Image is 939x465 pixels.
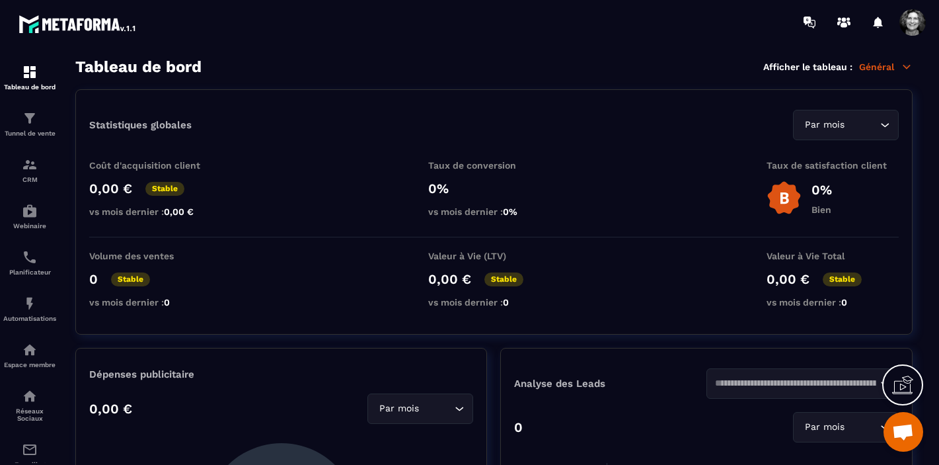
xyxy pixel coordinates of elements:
[3,83,56,91] p: Tableau de bord
[428,206,560,217] p: vs mois dernier :
[89,368,473,380] p: Dépenses publicitaire
[428,271,471,287] p: 0,00 €
[164,206,194,217] span: 0,00 €
[22,203,38,219] img: automations
[3,332,56,378] a: automationsautomationsEspace membre
[3,147,56,193] a: formationformationCRM
[767,160,899,171] p: Taux de satisfaction client
[89,297,221,308] p: vs mois dernier :
[484,273,523,286] p: Stable
[22,442,38,458] img: email
[428,160,560,171] p: Taux de conversion
[859,61,913,73] p: Général
[3,378,56,432] a: social-networksocial-networkRéseaux Sociaux
[763,62,852,72] p: Afficher le tableau :
[3,193,56,239] a: automationsautomationsWebinaire
[376,402,422,416] span: Par mois
[503,206,517,217] span: 0%
[19,12,137,36] img: logo
[3,176,56,183] p: CRM
[22,342,38,358] img: automations
[164,297,170,308] span: 0
[847,118,877,132] input: Search for option
[145,182,184,196] p: Stable
[367,394,473,424] div: Search for option
[22,64,38,80] img: formation
[802,420,847,435] span: Par mois
[89,160,221,171] p: Coût d'acquisition client
[22,249,38,265] img: scheduler
[89,251,221,261] p: Volume des ventes
[811,182,832,198] p: 0%
[503,297,509,308] span: 0
[89,181,132,196] p: 0,00 €
[89,271,98,287] p: 0
[89,119,192,131] p: Statistiques globales
[428,251,560,261] p: Valeur à Vie (LTV)
[514,419,523,435] p: 0
[715,376,877,391] input: Search for option
[22,296,38,312] img: automations
[3,54,56,101] a: formationformationTableau de bord
[3,239,56,286] a: schedulerschedulerPlanificateur
[422,402,451,416] input: Search for option
[3,101,56,147] a: formationformationTunnel de vente
[793,412,899,443] div: Search for option
[847,420,877,435] input: Search for option
[75,58,202,76] h3: Tableau de bord
[841,297,847,308] span: 0
[823,273,862,286] p: Stable
[3,286,56,332] a: automationsautomationsAutomatisations
[767,297,899,308] p: vs mois dernier :
[3,361,56,368] p: Espace membre
[89,206,221,217] p: vs mois dernier :
[3,130,56,137] p: Tunnel de vente
[428,181,560,196] p: 0%
[89,401,132,417] p: 0,00 €
[767,181,802,216] img: b-badge-o.b3b20ee6.svg
[767,251,899,261] p: Valeur à Vie Total
[514,378,706,390] p: Analyse des Leads
[706,368,899,399] div: Search for option
[3,315,56,322] p: Automatisations
[428,297,560,308] p: vs mois dernier :
[22,110,38,126] img: formation
[811,204,832,215] p: Bien
[111,273,150,286] p: Stable
[3,407,56,422] p: Réseaux Sociaux
[22,157,38,173] img: formation
[802,118,847,132] span: Par mois
[883,412,923,452] a: Ouvrir le chat
[767,271,809,287] p: 0,00 €
[3,269,56,276] p: Planificateur
[3,222,56,230] p: Webinaire
[22,388,38,404] img: social-network
[793,110,899,140] div: Search for option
